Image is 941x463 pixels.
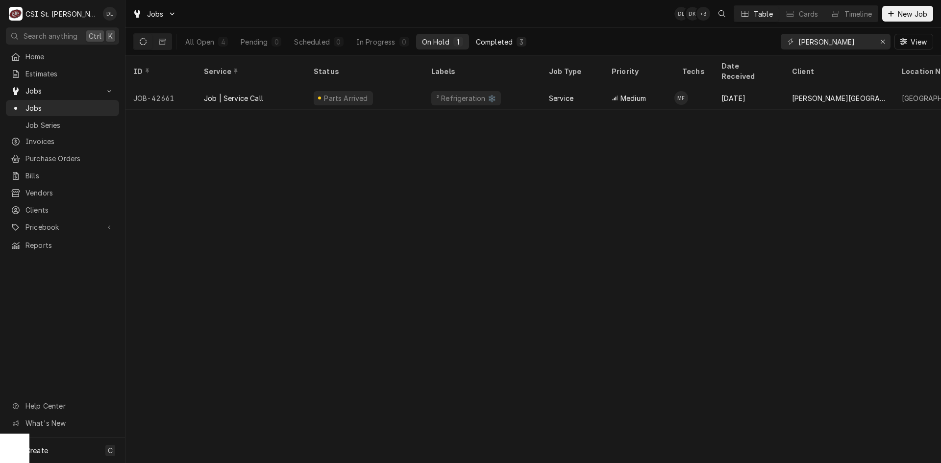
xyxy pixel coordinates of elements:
[896,9,929,19] span: New Job
[323,93,369,103] div: Parts Arrived
[612,66,665,76] div: Priority
[6,133,119,149] a: Invoices
[25,136,114,146] span: Invoices
[686,7,699,21] div: Drew Koonce's Avatar
[674,91,688,105] div: Matt Flores's Avatar
[6,150,119,167] a: Purchase Orders
[674,7,688,21] div: DL
[25,120,114,130] span: Job Series
[686,7,699,21] div: DK
[133,66,186,76] div: ID
[6,27,119,45] button: Search anythingCtrlK
[844,9,872,19] div: Timeline
[25,418,113,428] span: What's New
[125,86,196,110] div: JOB-42661
[6,168,119,184] a: Bills
[682,66,706,76] div: Techs
[273,37,279,47] div: 0
[6,398,119,414] a: Go to Help Center
[25,51,114,62] span: Home
[721,61,774,81] div: Date Received
[6,83,119,99] a: Go to Jobs
[714,6,730,22] button: Open search
[620,93,646,103] span: Medium
[6,66,119,82] a: Estimates
[25,153,114,164] span: Purchase Orders
[108,31,113,41] span: K
[25,103,114,113] span: Jobs
[103,7,117,21] div: David Lindsey's Avatar
[674,7,688,21] div: David Lindsey's Avatar
[435,93,497,103] div: ² Refrigeration ❄️
[754,9,773,19] div: Table
[714,86,784,110] div: [DATE]
[24,31,77,41] span: Search anything
[314,66,414,76] div: Status
[241,37,268,47] div: Pending
[25,69,114,79] span: Estimates
[25,240,114,250] span: Reports
[549,66,596,76] div: Job Type
[103,7,117,21] div: DL
[6,237,119,253] a: Reports
[356,37,396,47] div: In Progress
[185,37,214,47] div: All Open
[476,37,513,47] div: Completed
[25,171,114,181] span: Bills
[25,222,99,232] span: Pricebook
[875,34,891,49] button: Erase input
[6,415,119,431] a: Go to What's New
[696,7,710,21] div: + 3
[25,446,48,455] span: Create
[6,49,119,65] a: Home
[9,7,23,21] div: CSI St. Louis's Avatar
[147,9,164,19] span: Jobs
[455,37,461,47] div: 1
[6,100,119,116] a: Jobs
[792,66,884,76] div: Client
[549,93,573,103] div: Service
[25,188,114,198] span: Vendors
[798,34,872,49] input: Keyword search
[9,7,23,21] div: C
[204,66,296,76] div: Service
[204,93,263,103] div: Job | Service Call
[25,205,114,215] span: Clients
[128,6,180,22] a: Go to Jobs
[25,401,113,411] span: Help Center
[792,93,886,103] div: [PERSON_NAME][GEOGRAPHIC_DATA]
[422,37,449,47] div: On Hold
[674,91,688,105] div: MF
[882,6,933,22] button: New Job
[108,445,113,456] span: C
[25,9,98,19] div: CSI St. [PERSON_NAME]
[431,66,533,76] div: Labels
[6,117,119,133] a: Job Series
[401,37,407,47] div: 0
[6,219,119,235] a: Go to Pricebook
[894,34,933,49] button: View
[294,37,329,47] div: Scheduled
[336,37,342,47] div: 0
[89,31,101,41] span: Ctrl
[519,37,524,47] div: 3
[6,202,119,218] a: Clients
[6,185,119,201] a: Vendors
[220,37,226,47] div: 4
[909,37,929,47] span: View
[25,86,99,96] span: Jobs
[799,9,818,19] div: Cards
